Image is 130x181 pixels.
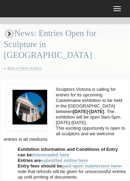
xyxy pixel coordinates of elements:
[32,152,69,158] a: downloaded here
[18,163,126,180] li: note that refunds will be given for unsuccessful entries up until printing of documents.
[62,163,121,169] a: paid upon submission here
[73,109,104,114] strong: [DATE]-[DATE]
[18,158,88,163] strong: Entries are
[18,147,118,158] strong: Exhibition information and Conditions of Entry can be
[4,126,126,142] p: This exciting opportunity is open to all sculptors and we welcome entries in all mediums.
[18,163,122,169] strong: Entry fees should be -
[4,87,126,126] p: Sculptors Victoria is calling for entries for its upcoming Castelmaine exhibition to be held in t...
[8,66,42,70] a: Back to News Archive
[7,85,52,130] img: Entries Open for Sculpture in Castlemaine Market Building
[4,61,126,76] div: «
[41,158,88,163] a: submitted online here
